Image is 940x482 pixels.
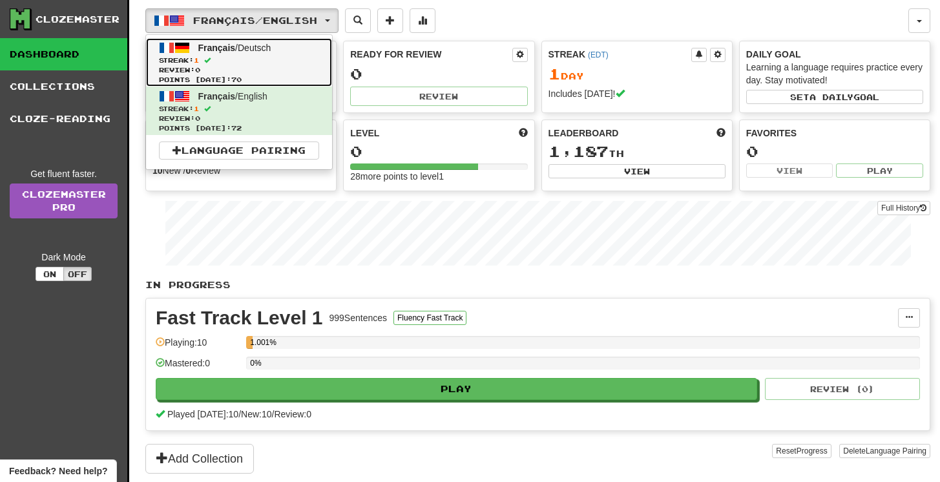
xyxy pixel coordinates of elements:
div: 0 [746,143,923,160]
span: Français [198,91,236,101]
span: Language Pairing [866,446,926,456]
span: Review: 0 [274,409,311,419]
strong: 10 [152,165,163,176]
span: 1,187 [548,142,609,160]
div: Clozemaster [36,13,120,26]
div: Fast Track Level 1 [156,308,323,328]
button: Search sentences [345,8,371,33]
div: 0 [350,66,527,82]
button: View [548,164,726,178]
span: / [272,409,275,419]
span: Review: 0 [159,65,319,75]
strong: 0 [185,165,191,176]
button: More stats [410,8,435,33]
span: Leaderboard [548,127,619,140]
button: View [746,163,833,178]
div: Mastered: 0 [156,357,240,378]
div: Get fluent faster. [10,167,118,180]
span: a daily [809,92,853,101]
span: Score more points to level up [519,127,528,140]
button: DeleteLanguage Pairing [839,444,930,458]
button: Français/English [145,8,339,33]
span: Français [198,43,236,53]
button: Off [63,267,92,281]
span: Streak: [159,104,319,114]
p: In Progress [145,278,930,291]
span: Progress [797,446,828,456]
span: / English [198,91,267,101]
div: Favorites [746,127,923,140]
button: Seta dailygoal [746,90,923,104]
div: New / Review [152,164,329,177]
button: Add sentence to collection [377,8,403,33]
button: ResetProgress [772,444,831,458]
a: (EDT) [588,50,609,59]
span: Points [DATE]: 70 [159,75,319,85]
span: Review: 0 [159,114,319,123]
div: Dark Mode [10,251,118,264]
a: Français/DeutschStreak:1 Review:0Points [DATE]:70 [146,38,332,87]
button: Add Collection [145,444,254,474]
div: Playing: 10 [156,336,240,357]
button: Fluency Fast Track [393,311,466,325]
div: Streak [548,48,691,61]
div: 999 Sentences [329,311,388,324]
div: th [548,143,726,160]
span: / Deutsch [198,43,271,53]
span: Level [350,127,379,140]
span: 1 [194,105,199,112]
div: Learning a language requires practice every day. Stay motivated! [746,61,923,87]
a: ClozemasterPro [10,183,118,218]
span: 1 [548,65,561,83]
button: Review (0) [765,378,920,400]
button: Full History [877,201,930,215]
div: Ready for Review [350,48,512,61]
a: Language Pairing [159,141,319,160]
div: Includes [DATE]! [548,87,726,100]
div: 0 [350,143,527,160]
button: Review [350,87,527,106]
button: Play [156,378,757,400]
span: Played [DATE]: 10 [167,409,238,419]
span: New: 10 [241,409,271,419]
span: / [238,409,241,419]
button: Play [836,163,923,178]
div: Daily Goal [746,48,923,61]
span: 1 [194,56,199,64]
span: Streak: [159,56,319,65]
div: 28 more points to level 1 [350,170,527,183]
span: Open feedback widget [9,465,107,477]
div: 1.001% [250,336,253,349]
a: Français/EnglishStreak:1 Review:0Points [DATE]:72 [146,87,332,135]
span: Français / English [193,15,317,26]
span: Points [DATE]: 72 [159,123,319,133]
div: Day [548,66,726,83]
span: This week in points, UTC [716,127,726,140]
button: On [36,267,64,281]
